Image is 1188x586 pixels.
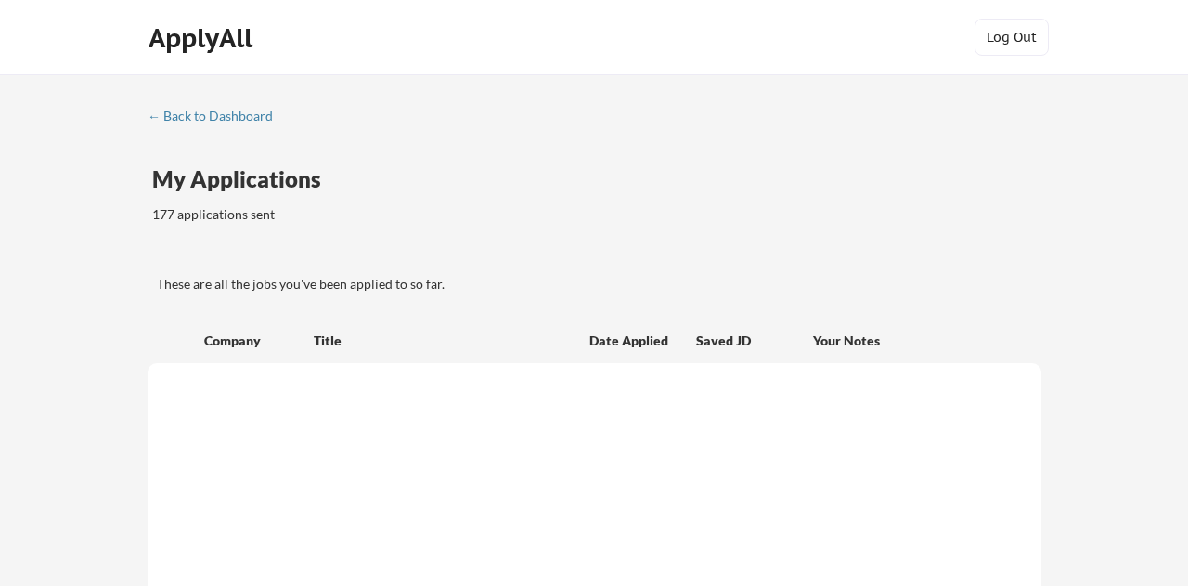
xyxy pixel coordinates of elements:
div: Date Applied [589,332,671,350]
div: Saved JD [696,323,813,357]
div: Company [204,332,297,350]
div: ← Back to Dashboard [148,110,287,123]
div: Title [314,332,572,350]
button: Log Out [975,19,1049,56]
div: These are job applications we think you'd be a good fit for, but couldn't apply you to automatica... [287,239,423,258]
div: These are all the jobs you've been applied to so far. [152,239,273,258]
div: My Applications [152,168,336,190]
div: These are all the jobs you've been applied to so far. [157,275,1041,293]
a: ← Back to Dashboard [148,109,287,127]
div: Your Notes [813,332,1025,350]
div: 177 applications sent [152,205,511,224]
div: ApplyAll [148,22,258,54]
